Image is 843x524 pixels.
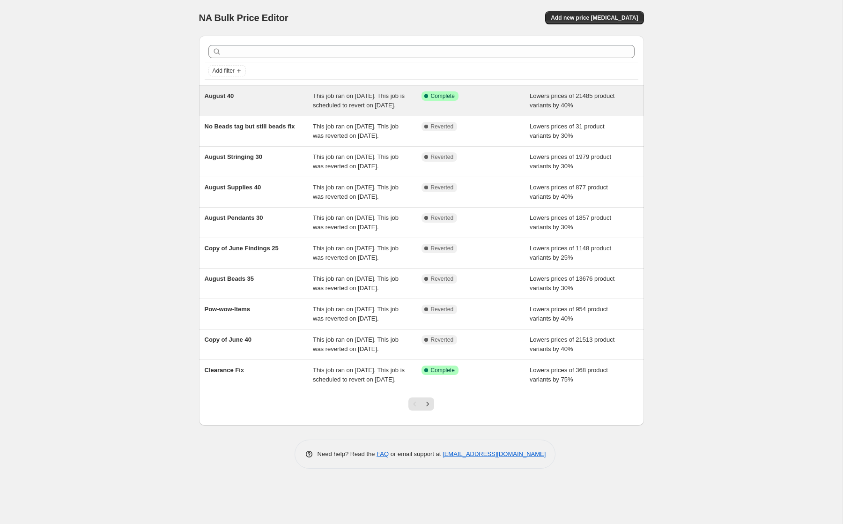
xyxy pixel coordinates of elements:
span: Lowers prices of 1979 product variants by 30% [530,153,611,170]
span: NA Bulk Price Editor [199,13,288,23]
span: Reverted [431,153,454,161]
span: Clearance Fix [205,367,244,374]
button: Next [421,397,434,411]
button: Add new price [MEDICAL_DATA] [545,11,643,24]
a: FAQ [377,450,389,457]
button: Add filter [208,65,246,76]
nav: Pagination [408,397,434,411]
span: Add filter [213,67,235,75]
span: Complete [431,367,455,374]
span: Add new price [MEDICAL_DATA] [551,14,638,22]
span: No Beads tag but still beads fix [205,123,295,130]
span: This job ran on [DATE]. This job was reverted on [DATE]. [313,214,399,231]
span: This job ran on [DATE]. This job is scheduled to revert on [DATE]. [313,92,405,109]
span: Complete [431,92,455,100]
span: This job ran on [DATE]. This job was reverted on [DATE]. [313,184,399,200]
span: Lowers prices of 1148 product variants by 25% [530,245,611,261]
span: Lowers prices of 21485 product variants by 40% [530,92,614,109]
span: This job ran on [DATE]. This job was reverted on [DATE]. [313,275,399,292]
span: Copy of June 40 [205,336,251,343]
span: Pow-wow-Items [205,306,251,313]
span: Lowers prices of 954 product variants by 40% [530,306,608,322]
a: [EMAIL_ADDRESS][DOMAIN_NAME] [443,450,546,457]
span: Lowers prices of 13676 product variants by 30% [530,275,614,292]
span: Reverted [431,306,454,313]
span: Reverted [431,275,454,283]
span: Need help? Read the [318,450,377,457]
span: Reverted [431,245,454,252]
span: Lowers prices of 31 product variants by 30% [530,123,605,139]
span: Copy of June Findings 25 [205,245,279,252]
span: Reverted [431,184,454,191]
span: Lowers prices of 877 product variants by 40% [530,184,608,200]
span: August Supplies 40 [205,184,261,191]
span: Reverted [431,336,454,344]
span: August Stringing 30 [205,153,263,160]
span: August Beads 35 [205,275,254,282]
span: August Pendants 30 [205,214,263,221]
span: This job ran on [DATE]. This job was reverted on [DATE]. [313,153,399,170]
span: Lowers prices of 21513 product variants by 40% [530,336,614,352]
span: This job ran on [DATE]. This job was reverted on [DATE]. [313,245,399,261]
span: Reverted [431,123,454,130]
span: Lowers prices of 1857 product variants by 30% [530,214,611,231]
span: This job ran on [DATE]. This job was reverted on [DATE]. [313,336,399,352]
span: This job ran on [DATE]. This job was reverted on [DATE]. [313,306,399,322]
span: Lowers prices of 368 product variants by 75% [530,367,608,383]
span: Reverted [431,214,454,222]
span: This job ran on [DATE]. This job was reverted on [DATE]. [313,123,399,139]
span: or email support at [389,450,443,457]
span: August 40 [205,92,234,99]
span: This job ran on [DATE]. This job is scheduled to revert on [DATE]. [313,367,405,383]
